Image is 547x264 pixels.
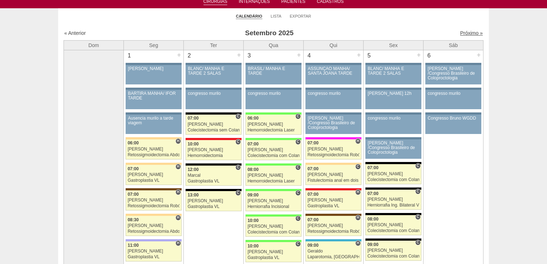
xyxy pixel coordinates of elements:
[476,50,482,60] div: +
[308,153,360,157] div: Retossigmoidectomia Robótica
[126,88,182,90] div: Key: Aviso
[188,167,199,172] span: 12:00
[186,166,242,186] a: C 12:00 Marcal Gastroplastia VL
[425,115,481,134] a: Congresso Bruno WGDD
[248,250,300,254] div: [PERSON_NAME]
[296,50,302,60] div: +
[186,112,242,115] div: Key: Blanc
[308,66,359,76] div: ASSUNÇÃO MANHÃ/ SANTA JOANA TARDE
[368,248,420,253] div: [PERSON_NAME]
[365,65,421,84] a: BLANC/ MANHÃ E TARDE 2 SALAS
[246,115,301,135] a: C 06:00 [PERSON_NAME] Hemorroidectomia Laser
[126,139,182,159] a: H 06:00 [PERSON_NAME] Retossigmoidectomia Abdominal VL
[425,65,481,84] a: [PERSON_NAME] /Congresso Brasileiro de Coloproctologia
[368,203,420,208] div: Herniorrafia Ing. Bilateral VL
[355,138,361,144] span: Hospital
[128,192,139,197] span: 07:00
[246,189,301,191] div: Key: Brasil
[425,63,481,65] div: Key: Aviso
[176,215,181,221] span: Hospital
[295,241,301,247] span: Consultório
[308,229,360,234] div: Retossigmoidectomia Robótica
[415,163,421,169] span: Consultório
[248,230,300,235] div: Colecistectomia com Colangiografia VL
[248,66,299,76] div: BRASIL/ MANHÃ E TARDE
[188,66,239,76] div: BLANC/ MANHÃ E TARDE 2 SALAS
[305,163,361,165] div: Key: Bartira
[364,50,375,61] div: 5
[424,40,483,50] th: Sáb
[365,88,421,90] div: Key: Aviso
[365,162,421,164] div: Key: Blanc
[128,91,179,101] div: BARTIRA MANHÃ/ IFOR TARDE
[246,65,301,84] a: BRASIL/ MANHÃ E TARDE
[425,112,481,115] div: Key: Aviso
[128,178,180,183] div: Gastroplastia VL
[248,128,300,133] div: Hemorroidectomia Laser
[126,188,182,190] div: Key: Santa Joana
[188,116,199,121] span: 07:00
[368,228,420,233] div: Colecistectomia com Colangiografia VL
[305,63,361,65] div: Key: Aviso
[295,114,301,119] span: Consultório
[308,178,360,183] div: Fistulectomia anal em dois tempos
[308,223,360,228] div: [PERSON_NAME]
[248,167,259,172] span: 08:00
[186,163,242,166] div: Key: Blanc
[128,229,180,234] div: Retossigmoidectomia Abdominal VL
[368,242,379,247] span: 09:00
[308,91,359,96] div: congresso murilo
[365,90,421,109] a: [PERSON_NAME] 12h
[246,240,301,242] div: Key: Brasil
[176,240,181,246] span: Hospital
[305,165,361,185] a: C 07:00 [PERSON_NAME] Fistulectomia anal em dois tempos
[128,204,180,208] div: Retossigmoidectomia Robótica
[246,90,301,109] a: congresso murilo
[365,215,421,235] a: C 08:00 [PERSON_NAME] Colecistectomia com Colangiografia VL
[415,214,421,220] span: Consultório
[186,140,242,160] a: C 10:00 [PERSON_NAME] Hemorroidectomia
[248,179,300,184] div: Hemorroidectomia Laser
[128,172,180,177] div: [PERSON_NAME]
[186,90,242,109] a: congresso murilo
[355,189,361,195] span: Hospital
[305,88,361,90] div: Key: Aviso
[126,165,182,185] a: H 07:00 [PERSON_NAME] Gastroplastia VL
[305,216,361,236] a: H 07:00 [PERSON_NAME] Retossigmoidectomia Robótica
[128,147,180,152] div: [PERSON_NAME]
[305,137,361,139] div: Key: Pro Matre
[248,244,259,249] span: 10:00
[308,204,360,208] div: Gastroplastia VL
[368,254,420,259] div: Colecistectomia com Colangiografia VL
[246,217,301,237] a: C 10:00 [PERSON_NAME] Colecistectomia com Colangiografia VL
[368,197,420,202] div: [PERSON_NAME]
[308,255,360,259] div: Laparotomia, [GEOGRAPHIC_DATA], Drenagem, Bridas VL
[368,141,419,155] div: [PERSON_NAME] /Congresso Brasileiro de Coloproctologia
[428,91,479,96] div: congresso murilo
[308,172,360,177] div: [PERSON_NAME]
[368,223,420,227] div: [PERSON_NAME]
[248,204,300,209] div: Herniorrafia Incisional
[188,153,240,158] div: Hemorroidectomia
[235,139,241,145] span: Consultório
[126,65,182,84] a: [PERSON_NAME]
[184,40,244,50] th: Ter
[355,164,361,170] span: Consultório
[365,112,421,115] div: Key: Aviso
[246,242,301,262] a: C 10:00 [PERSON_NAME] Gastroplastia VL
[308,147,360,152] div: [PERSON_NAME]
[186,138,242,140] div: Key: Assunção
[128,166,139,171] span: 07:00
[305,90,361,109] a: congresso murilo
[248,255,300,260] div: Gastroplastia VL
[188,91,239,96] div: congresso murilo
[176,164,181,170] span: Hospital
[126,216,182,236] a: H 08:30 [PERSON_NAME] Retossigmoidectomia Abdominal VL
[128,66,179,71] div: [PERSON_NAME]
[186,191,242,211] a: C 13:00 [PERSON_NAME] Gastroplastia VL
[176,189,181,195] span: Hospital
[305,241,361,261] a: H 09:00 Geraldo Laparotomia, [GEOGRAPHIC_DATA], Drenagem, Bridas VL
[64,30,86,36] a: « Anterior
[246,63,301,65] div: Key: Aviso
[246,163,301,166] div: Key: Brasil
